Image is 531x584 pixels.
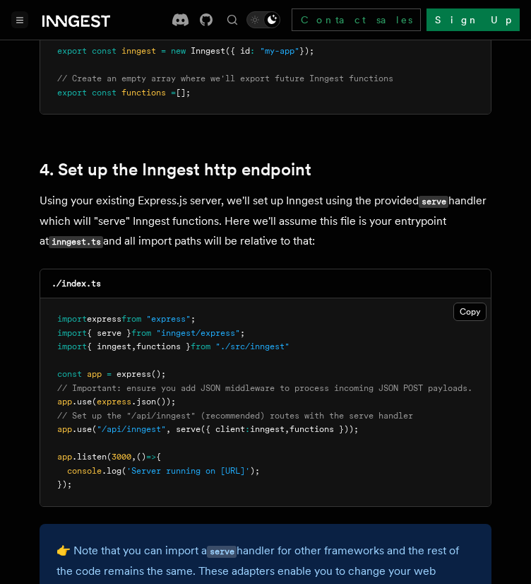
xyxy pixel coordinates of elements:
[299,46,314,56] span: });
[57,424,72,434] span: app
[453,303,487,321] button: Copy
[146,452,156,462] span: =>
[146,314,191,324] span: "express"
[151,369,166,379] span: ();
[121,466,126,476] span: (
[191,46,225,56] span: Inngest
[57,46,87,56] span: export
[246,11,280,28] button: Toggle dark mode
[107,452,112,462] span: (
[97,397,131,407] span: express
[121,46,156,56] span: inngest
[161,46,166,56] span: =
[92,46,117,56] span: const
[72,452,107,462] span: .listen
[57,88,87,98] span: export
[40,160,311,180] a: 4. Set up the Inngest http endpoint
[121,314,141,324] span: from
[52,279,101,288] code: ./index.ts
[176,88,191,98] span: [];
[67,466,102,476] span: console
[92,88,117,98] span: const
[215,341,290,351] span: "./src/inngest"
[250,466,260,476] span: );
[126,466,250,476] span: 'Server running on [URL]'
[136,341,191,351] span: functions }
[156,397,176,407] span: ());
[191,314,196,324] span: ;
[57,383,472,393] span: // Important: ensure you add JSON middleware to process incoming JSON POST payloads.
[102,466,121,476] span: .log
[207,544,237,557] a: serve
[57,479,72,489] span: });
[207,546,237,558] code: serve
[419,196,448,208] code: serve
[285,424,290,434] span: ,
[72,424,92,434] span: .use
[57,74,393,83] span: // Create an empty array where we'll export future Inngest functions
[92,397,97,407] span: (
[72,397,92,407] span: .use
[57,369,82,379] span: const
[121,88,166,98] span: functions
[87,314,121,324] span: express
[57,452,72,462] span: app
[57,328,87,338] span: import
[240,328,245,338] span: ;
[107,369,112,379] span: =
[92,424,97,434] span: (
[250,424,285,434] span: inngest
[156,328,240,338] span: "inngest/express"
[171,88,176,98] span: =
[290,424,359,434] span: functions }));
[87,341,131,351] span: { inngest
[40,191,491,252] p: Using your existing Express.js server, we'll set up Inngest using the provided handler which will...
[57,341,87,351] span: import
[131,328,151,338] span: from
[131,397,156,407] span: .json
[156,452,161,462] span: {
[260,46,299,56] span: "my-app"
[11,11,28,28] button: Toggle navigation
[292,8,421,31] a: Contact sales
[57,314,87,324] span: import
[112,452,131,462] span: 3000
[49,236,103,248] code: inngest.ts
[117,369,151,379] span: express
[224,11,241,28] button: Find something...
[426,8,520,31] a: Sign Up
[131,341,136,351] span: ,
[225,46,250,56] span: ({ id
[87,369,102,379] span: app
[131,452,136,462] span: ,
[245,424,250,434] span: :
[136,452,146,462] span: ()
[57,411,413,421] span: // Set up the "/api/inngest" (recommended) routes with the serve handler
[171,46,186,56] span: new
[166,424,171,434] span: ,
[201,424,245,434] span: ({ client
[97,424,166,434] span: "/api/inngest"
[191,341,210,351] span: from
[57,397,72,407] span: app
[57,33,280,42] span: // Create a client to send and receive events
[87,328,131,338] span: { serve }
[176,424,201,434] span: serve
[250,46,255,56] span: :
